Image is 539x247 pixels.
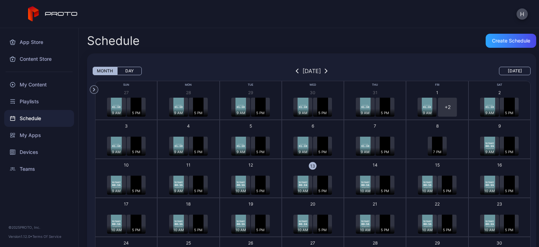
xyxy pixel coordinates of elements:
div: 5 [249,123,252,129]
div: 5 PM [375,148,394,156]
button: 1310 AM5 PM [282,159,344,198]
div: 30 [497,240,502,246]
div: 21 [373,201,377,207]
button: 19 AM+2 [406,81,468,120]
div: Playlists [4,93,74,110]
div: 10 AM [231,226,250,234]
div: 5 PM [189,109,208,117]
div: 8 [436,123,439,129]
div: 9 AM [356,109,375,117]
div: 9 AM [231,148,250,156]
button: 2010 AM5 PM [282,198,344,237]
div: 30 [310,90,315,96]
button: 69 AM5 PM [282,120,344,159]
div: 11 [186,162,191,168]
div: 14 [373,162,378,168]
div: 10 AM [169,226,188,234]
div: 5 PM [375,226,394,234]
div: 5 PM [500,187,519,195]
button: 109 AM5 PM [95,159,157,198]
div: Sat [468,83,531,87]
div: 5 PM [127,226,146,234]
div: 9 [498,123,501,129]
div: 4 [187,123,190,129]
button: 319 AM5 PM [344,81,406,120]
a: Content Store [4,51,74,67]
div: 10 AM [480,187,499,195]
div: 9 AM [107,187,126,195]
div: + 2 [438,98,457,117]
div: 10 AM [356,226,375,234]
div: 10 AM [107,226,126,234]
div: 9 AM [356,148,375,156]
div: 5 PM [375,187,394,195]
button: 87 PM [406,120,468,159]
a: App Store [4,34,74,51]
div: 5 PM [127,187,146,195]
div: 12 [248,162,253,168]
a: Terms Of Service [32,234,61,239]
div: Wed [282,83,344,87]
div: 10 AM [356,187,375,195]
button: 1910 AM5 PM [220,198,282,237]
div: Thu [344,83,406,87]
div: 5 PM [251,226,270,234]
div: 27 [124,90,129,96]
div: 5 PM [313,148,332,156]
div: 5 PM [189,148,208,156]
div: 9 AM [169,109,188,117]
div: 10 AM [293,187,312,195]
div: 10 AM [231,187,250,195]
div: © 2025 PROTO, Inc. [8,225,70,230]
div: 5 PM [251,148,270,156]
div: My Content [4,76,74,93]
div: 13 [309,162,317,170]
button: 1210 AM5 PM [220,159,282,198]
div: 9 AM [169,148,188,156]
div: 31 [373,90,378,96]
div: 5 PM [251,187,270,195]
button: 119 AM5 PM [157,159,219,198]
div: 5 PM [375,109,394,117]
div: 29 [248,90,253,96]
div: 3 [125,123,128,129]
div: 20 [310,201,315,207]
div: 10 AM [418,226,437,234]
div: 24 [124,240,129,246]
a: My Apps [4,127,74,144]
div: 6 [312,123,314,129]
div: [DATE] [302,67,321,75]
div: 23 [497,201,502,207]
div: 25 [186,240,191,246]
button: 99 AM5 PM [468,120,531,159]
div: Teams [4,161,74,177]
button: Month [93,67,117,75]
div: Sun [95,83,157,87]
div: 7 PM [428,148,447,156]
button: 39 AM5 PM [95,120,157,159]
div: 10 AM [293,226,312,234]
button: 49 AM5 PM [157,120,219,159]
div: 9 AM [480,148,499,156]
div: 9 AM [293,148,312,156]
div: 17 [124,201,128,207]
div: 5 PM [500,109,519,117]
button: 79 AM5 PM [344,120,406,159]
div: Fri [406,83,468,87]
div: 10 [124,162,129,168]
div: 1 [436,90,438,96]
a: Devices [4,144,74,161]
button: [DATE] [499,67,531,75]
button: 2210 AM5 PM [406,198,468,237]
div: Tue [220,83,282,87]
div: 15 [435,162,440,168]
div: 28 [373,240,378,246]
div: 9 AM [480,109,499,117]
button: 1510 AM5 PM [406,159,468,198]
button: Day [117,67,142,75]
h2: Schedule [87,34,140,47]
div: 22 [435,201,440,207]
div: 5 PM [500,148,519,156]
div: Create Schedule [492,38,530,44]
